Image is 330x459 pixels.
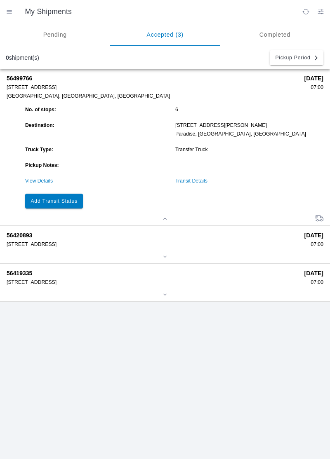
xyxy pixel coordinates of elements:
[304,232,323,239] strong: [DATE]
[175,131,321,137] div: Paradise, [GEOGRAPHIC_DATA], [GEOGRAPHIC_DATA]
[175,178,207,184] a: Transit Details
[304,270,323,276] strong: [DATE]
[7,232,299,239] strong: 56420893
[7,75,299,82] strong: 56499766
[25,147,53,152] strong: Truck Type:
[173,145,323,155] ion-col: Transfer Truck
[17,7,298,16] ion-title: My Shipments
[6,54,39,61] div: shipment(s)
[304,75,323,82] strong: [DATE]
[25,107,56,112] strong: No. of stops:
[173,105,323,115] ion-col: 6
[110,23,220,46] ion-segment-button: Accepted (3)
[7,270,299,276] strong: 56419335
[25,122,54,128] strong: Destination:
[175,122,321,128] div: [STREET_ADDRESS][PERSON_NAME]
[304,84,323,90] div: 07:00
[25,178,53,184] a: View Details
[7,279,299,285] div: [STREET_ADDRESS]
[7,84,299,90] div: [STREET_ADDRESS]
[25,194,83,208] ion-button: Add Transit Status
[25,162,59,168] strong: Pickup Notes:
[304,241,323,247] div: 07:00
[7,93,299,99] div: [GEOGRAPHIC_DATA], [GEOGRAPHIC_DATA], [GEOGRAPHIC_DATA]
[275,55,310,60] span: Pickup Period
[7,241,299,247] div: [STREET_ADDRESS]
[6,54,9,61] b: 0
[220,23,330,46] ion-segment-button: Completed
[304,279,323,285] div: 07:00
